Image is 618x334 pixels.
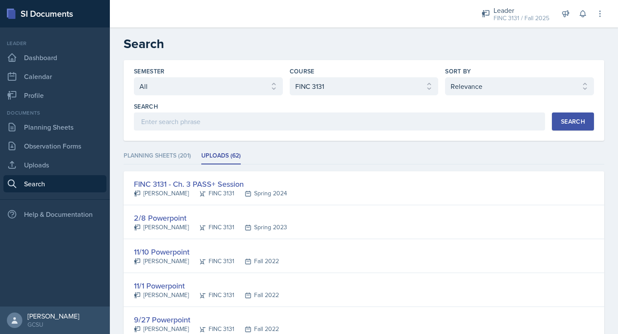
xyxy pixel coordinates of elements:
li: Planning Sheets (201) [124,148,191,164]
a: Uploads [3,156,106,173]
div: [PERSON_NAME] [134,325,189,334]
div: Spring 2023 [234,223,287,232]
div: Fall 2022 [234,325,279,334]
div: FINC 3131 [189,223,234,232]
div: [PERSON_NAME] [134,189,189,198]
a: Profile [3,87,106,104]
label: Semester [134,67,165,76]
a: Search [3,175,106,192]
div: Fall 2022 [234,257,279,266]
div: FINC 3131 [189,257,234,266]
label: Course [290,67,315,76]
li: Uploads (62) [201,148,241,164]
button: Search [552,112,594,131]
div: Spring 2024 [234,189,287,198]
a: Observation Forms [3,137,106,155]
div: FINC 3131 - Ch. 3 PASS+ Session [134,178,287,190]
div: [PERSON_NAME] [134,257,189,266]
div: Leader [3,39,106,47]
a: Dashboard [3,49,106,66]
div: 9/27 Powerpoint [134,314,279,325]
div: Search [561,118,585,125]
div: Fall 2022 [234,291,279,300]
div: GCSU [27,320,79,329]
a: Planning Sheets [3,118,106,136]
label: Sort By [445,67,471,76]
input: Enter search phrase [134,112,545,131]
div: 2/8 Powerpoint [134,212,287,224]
div: 11/10 Powerpoint [134,246,279,258]
h2: Search [124,36,604,52]
div: Help & Documentation [3,206,106,223]
div: 11/1 Powerpoint [134,280,279,291]
label: Search [134,102,158,111]
div: FINC 3131 [189,291,234,300]
div: FINC 3131 [189,189,234,198]
div: [PERSON_NAME] [134,291,189,300]
div: Documents [3,109,106,117]
a: Calendar [3,68,106,85]
div: FINC 3131 [189,325,234,334]
div: [PERSON_NAME] [134,223,189,232]
div: FINC 3131 / Fall 2025 [494,14,549,23]
div: [PERSON_NAME] [27,312,79,320]
div: Leader [494,5,549,15]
